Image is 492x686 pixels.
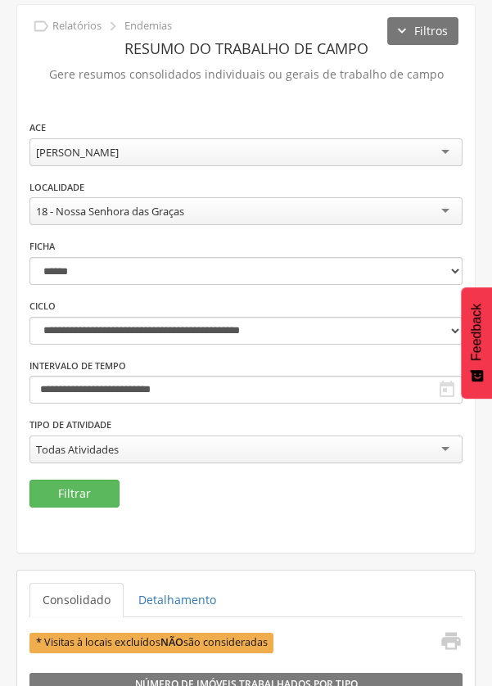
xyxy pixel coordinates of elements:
[429,630,462,657] a: 
[461,287,492,399] button: Feedback - Mostrar pesquisa
[29,359,126,372] label: Intervalo de Tempo
[36,204,184,219] div: 18 - Nossa Senhora das Graças
[29,300,56,313] label: Ciclo
[29,181,84,194] label: Localidade
[29,121,46,134] label: ACE
[160,635,183,649] b: NÃO
[387,17,458,45] button: Filtros
[36,145,119,160] div: [PERSON_NAME]
[124,20,172,33] p: Endemias
[104,17,122,35] i: 
[29,418,111,431] label: Tipo de Atividade
[437,380,457,399] i: 
[439,630,462,652] i: 
[29,583,124,617] a: Consolidado
[125,583,229,617] a: Detalhamento
[29,480,120,508] button: Filtrar
[469,304,484,361] span: Feedback
[36,442,119,457] div: Todas Atividades
[29,633,273,653] span: * Visitas à locais excluídos são consideradas
[29,63,463,86] p: Gere resumos consolidados individuais ou gerais de trabalho de campo
[29,240,55,253] label: Ficha
[52,20,102,33] p: Relatórios
[32,17,50,35] i: 
[29,34,463,63] header: Resumo do Trabalho de Campo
